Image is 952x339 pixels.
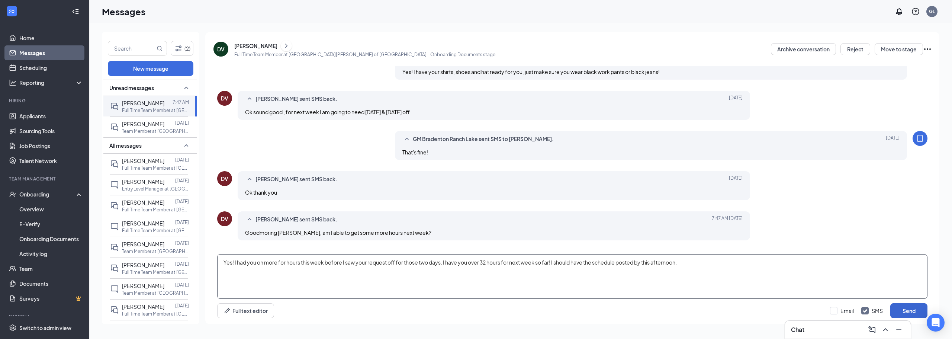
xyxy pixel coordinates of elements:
[175,120,189,126] p: [DATE]
[175,323,189,330] p: [DATE]
[712,215,743,224] span: [DATE] 7:47 AM
[122,311,189,317] p: Full Time Team Member at [GEOGRAPHIC_DATA][PERSON_NAME] of [GEOGRAPHIC_DATA]
[9,176,81,182] div: Team Management
[221,215,228,223] div: DV
[9,313,81,320] div: Payroll
[110,102,119,111] svg: DoubleChat
[182,83,191,92] svg: SmallChevronUp
[875,43,923,55] button: Move to stage
[122,220,164,227] span: [PERSON_NAME]
[879,324,891,336] button: ChevronUp
[245,229,431,236] span: Goodmoring [PERSON_NAME], am I able to get some more hours next week?
[8,7,16,15] svg: WorkstreamLogo
[9,79,16,86] svg: Analysis
[175,282,189,288] p: [DATE]
[927,314,945,332] div: Open Intercom Messenger
[771,43,836,55] button: Archive conversation
[110,160,119,169] svg: DoubleChat
[19,231,83,246] a: Onboarding Documents
[19,109,83,124] a: Applicants
[173,99,189,105] p: 7:47 AM
[175,178,189,184] p: [DATE]
[223,307,231,314] svg: Pen
[19,153,83,168] a: Talent Network
[122,186,189,192] p: Entry Level Manager at [GEOGRAPHIC_DATA][PERSON_NAME] of [GEOGRAPHIC_DATA]
[255,95,337,103] span: [PERSON_NAME] sent SMS back.
[19,217,83,231] a: E-Verify
[122,290,189,296] p: Team Member at [GEOGRAPHIC_DATA][PERSON_NAME] of [GEOGRAPHIC_DATA]
[245,109,410,115] span: Ok sound good , for next week I am going to need [DATE] & [DATE] off
[175,240,189,246] p: [DATE]
[19,202,83,217] a: Overview
[893,324,905,336] button: Minimize
[122,107,189,113] p: Full Time Team Member at [GEOGRAPHIC_DATA][PERSON_NAME] of [GEOGRAPHIC_DATA]
[881,325,890,334] svg: ChevronUp
[175,219,189,226] p: [DATE]
[109,142,142,149] span: All messages
[110,306,119,314] svg: DoubleChat
[175,261,189,267] p: [DATE]
[110,285,119,294] svg: ChatInactive
[175,198,189,205] p: [DATE]
[895,7,904,16] svg: Notifications
[108,41,155,55] input: Search
[234,51,495,58] p: Full Time Team Member at [GEOGRAPHIC_DATA][PERSON_NAME] of [GEOGRAPHIC_DATA] - Onboarding Documen...
[217,254,927,299] textarea: Yes! I had you on more for hours this week before I saw your request off for those two days. I ha...
[122,262,164,268] span: [PERSON_NAME]
[217,303,274,318] button: Full text editorPen
[171,41,193,56] button: Filter (2)
[122,121,164,127] span: [PERSON_NAME]
[413,135,554,144] span: GM Bradenton Ranch Lake sent SMS to [PERSON_NAME].
[19,246,83,261] a: Activity log
[402,68,660,75] span: Yes! I have your shirts, shoes and hat ready for you, just make sure you wear black work pants or...
[102,5,145,18] h1: Messages
[245,95,254,103] svg: SmallChevronUp
[221,95,228,102] div: DV
[868,325,877,334] svg: ComposeMessage
[866,324,878,336] button: ComposeMessage
[911,7,920,16] svg: QuestionInfo
[122,303,164,310] span: [PERSON_NAME]
[110,264,119,273] svg: DoubleChat
[9,97,81,104] div: Hiring
[110,222,119,231] svg: ChatInactive
[108,61,193,76] button: New message
[217,45,225,53] div: DV
[245,189,277,196] span: Ok thank you
[109,84,154,92] span: Unread messages
[729,95,743,103] span: [DATE]
[916,134,924,143] svg: MobileSms
[283,41,290,50] svg: ChevronRight
[886,135,900,144] span: [DATE]
[122,207,189,213] p: Full Time Team Member at [GEOGRAPHIC_DATA][PERSON_NAME] of [GEOGRAPHIC_DATA]
[245,175,254,184] svg: SmallChevronUp
[19,31,83,45] a: Home
[255,175,337,184] span: [PERSON_NAME] sent SMS back.
[840,43,870,55] button: Reject
[9,324,16,332] svg: Settings
[122,199,164,206] span: [PERSON_NAME]
[255,215,337,224] span: [PERSON_NAME] sent SMS back.
[122,269,189,275] p: Full Time Team Member at [GEOGRAPHIC_DATA][PERSON_NAME] of [GEOGRAPHIC_DATA]
[19,191,77,198] div: Onboarding
[122,128,189,134] p: Team Member at [GEOGRAPHIC_DATA][PERSON_NAME] of [GEOGRAPHIC_DATA]
[402,149,428,156] span: That's fine!
[9,191,16,198] svg: UserCheck
[122,100,164,106] span: [PERSON_NAME]
[122,282,164,289] span: [PERSON_NAME]
[72,8,79,15] svg: Collapse
[122,248,189,255] p: Team Member at [GEOGRAPHIC_DATA][PERSON_NAME] of [GEOGRAPHIC_DATA]
[122,178,164,185] span: [PERSON_NAME]
[19,45,83,60] a: Messages
[122,165,189,171] p: Full Time Team Member at [GEOGRAPHIC_DATA][PERSON_NAME] of [GEOGRAPHIC_DATA]
[221,175,228,182] div: DV
[234,42,277,49] div: [PERSON_NAME]
[175,157,189,163] p: [DATE]
[110,201,119,210] svg: DoubleChat
[929,8,935,15] div: GL
[110,243,119,252] svg: DoubleChat
[791,326,804,334] h3: Chat
[174,44,183,53] svg: Filter
[890,303,927,318] button: Send
[110,180,119,189] svg: ChatInactive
